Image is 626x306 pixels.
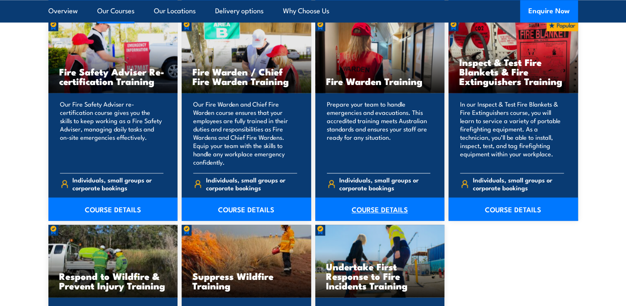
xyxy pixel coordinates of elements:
[59,271,167,290] h3: Respond to Wildfire & Prevent Injury Training
[449,197,578,221] a: COURSE DETAILS
[473,176,564,192] span: Individuals, small groups or corporate bookings
[192,271,300,290] h3: Suppress Wildfire Training
[206,176,297,192] span: Individuals, small groups or corporate bookings
[182,197,311,221] a: COURSE DETAILS
[59,67,167,86] h3: Fire Safety Adviser Re-certification Training
[72,176,163,192] span: Individuals, small groups or corporate bookings
[339,176,430,192] span: Individuals, small groups or corporate bookings
[60,100,164,166] p: Our Fire Safety Adviser re-certification course gives you the skills to keep working as a Fire Sa...
[460,100,564,166] p: In our Inspect & Test Fire Blankets & Fire Extinguishers course, you will learn to service a vari...
[459,57,567,86] h3: Inspect & Test Fire Blankets & Fire Extinguishers Training
[326,76,434,86] h3: Fire Warden Training
[326,262,434,290] h3: Undertake First Response to Fire Incidents Training
[315,197,445,221] a: COURSE DETAILS
[192,67,300,86] h3: Fire Warden / Chief Fire Warden Training
[48,197,178,221] a: COURSE DETAILS
[327,100,431,166] p: Prepare your team to handle emergencies and evacuations. This accredited training meets Australia...
[193,100,297,166] p: Our Fire Warden and Chief Fire Warden course ensures that your employees are fully trained in the...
